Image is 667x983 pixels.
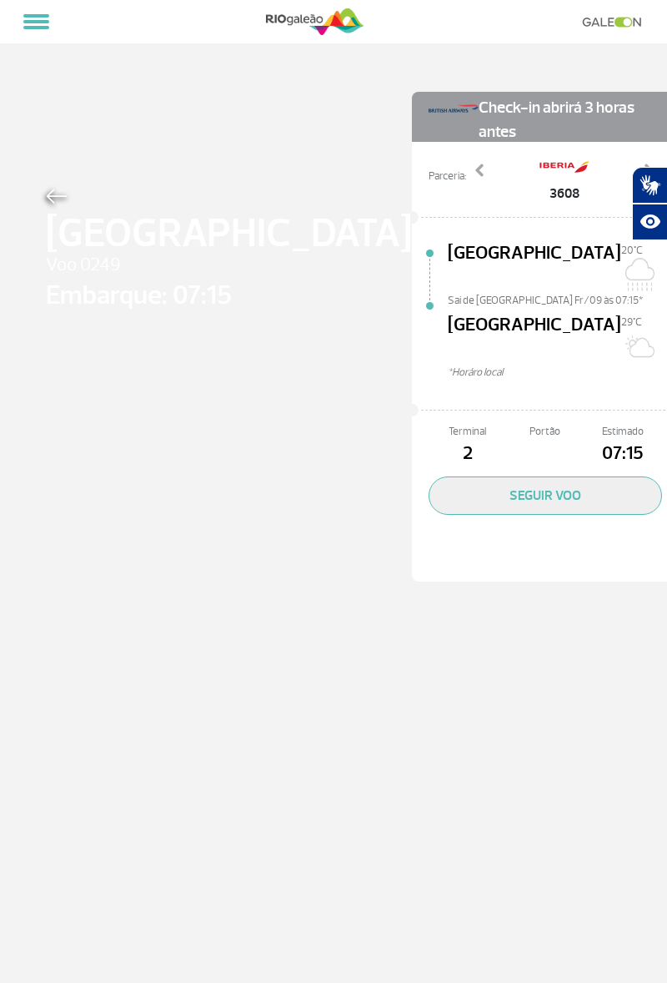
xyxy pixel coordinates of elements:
span: 3608 [539,184,589,204]
span: Terminal [429,424,506,440]
span: Estimado [584,424,662,440]
span: [GEOGRAPHIC_DATA] [448,239,621,293]
span: [GEOGRAPHIC_DATA] [46,204,412,264]
span: Embarque: 07:15 [46,275,412,315]
span: 20°C [621,244,643,257]
span: Voo 0249 [46,251,412,280]
button: SEGUIR VOO [429,476,662,515]
button: Abrir tradutor de língua de sinais. [632,167,667,204]
button: Abrir recursos assistivos. [632,204,667,240]
img: Sol com muitas nuvens [621,330,654,363]
div: Plugin de acessibilidade da Hand Talk. [632,167,667,240]
img: Nublado [621,258,654,291]
span: 2 [429,440,506,468]
span: [GEOGRAPHIC_DATA] [448,311,621,365]
span: Portão [506,424,584,440]
span: Check-in abrirá 3 horas antes [479,92,662,144]
span: Parceria: [429,169,466,184]
span: 07:15 [584,440,662,468]
span: 29°C [621,315,642,329]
